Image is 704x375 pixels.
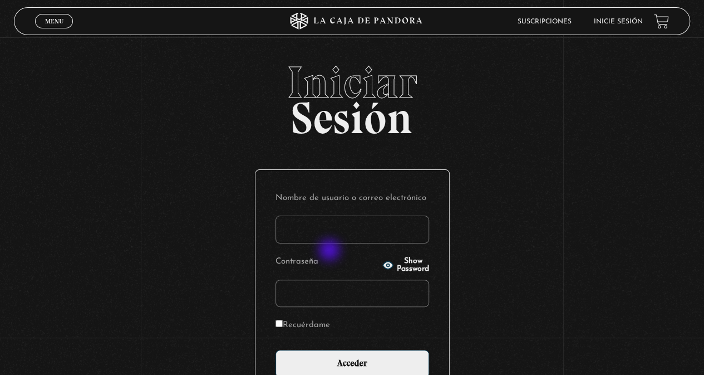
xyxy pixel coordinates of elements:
span: Cerrar [41,27,67,35]
input: Recuérdame [275,320,283,327]
label: Recuérdame [275,317,330,334]
span: Show Password [397,257,429,273]
span: Iniciar [14,60,690,105]
span: Menu [45,18,63,25]
a: Inicie sesión [594,18,643,25]
h2: Sesión [14,60,690,132]
button: Show Password [382,257,429,273]
a: View your shopping cart [654,14,669,29]
label: Contraseña [275,254,380,271]
label: Nombre de usuario o correo electrónico [275,190,429,207]
a: Suscripciones [518,18,572,25]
